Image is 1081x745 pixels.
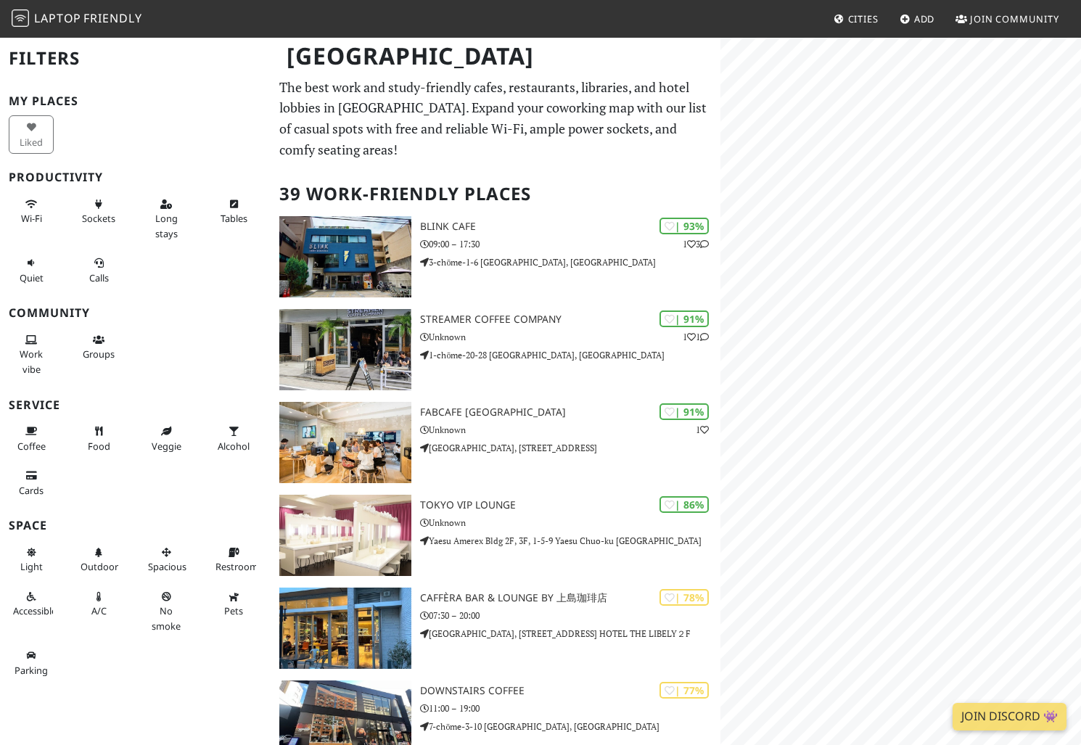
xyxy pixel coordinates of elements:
[683,237,709,251] p: 1 3
[144,419,189,458] button: Veggie
[76,585,121,623] button: A/C
[76,328,121,366] button: Groups
[420,592,720,604] h3: CAFFÈRA BAR & LOUNGE by 上島珈琲店
[420,609,720,622] p: 07:30 – 20:00
[420,237,720,251] p: 09:00 – 17:30
[950,6,1065,32] a: Join Community
[659,682,709,699] div: | 77%
[275,36,718,76] h1: [GEOGRAPHIC_DATA]
[914,12,935,25] span: Add
[88,440,110,453] span: Food
[215,560,258,573] span: Restroom
[211,419,256,458] button: Alcohol
[9,643,54,682] button: Parking
[20,271,44,284] span: Quiet
[828,6,884,32] a: Cities
[420,685,720,697] h3: DOWNSTAIRS COFFEE
[420,499,720,511] h3: Tokyo VIP Lounge
[9,306,262,320] h3: Community
[894,6,941,32] a: Add
[420,534,720,548] p: Yaesu Amerex Bldg 2F, 3F, 1-5-9 Yaesu Chuo-ku [GEOGRAPHIC_DATA]
[9,192,54,231] button: Wi-Fi
[279,309,412,390] img: Streamer Coffee Company
[144,192,189,245] button: Long stays
[9,419,54,458] button: Coffee
[9,540,54,579] button: Light
[9,328,54,381] button: Work vibe
[279,77,712,160] p: The best work and study-friendly cafes, restaurants, libraries, and hotel lobbies in [GEOGRAPHIC_...
[420,330,720,344] p: Unknown
[83,10,141,26] span: Friendly
[21,212,42,225] span: Stable Wi-Fi
[420,255,720,269] p: 3-chōme-1-6 [GEOGRAPHIC_DATA], [GEOGRAPHIC_DATA]
[420,720,720,733] p: 7-chōme-3-10 [GEOGRAPHIC_DATA], [GEOGRAPHIC_DATA]
[9,519,262,532] h3: Space
[76,251,121,289] button: Calls
[659,403,709,420] div: | 91%
[9,464,54,502] button: Cards
[211,585,256,623] button: Pets
[211,540,256,579] button: Restroom
[144,540,189,579] button: Spacious
[144,585,189,638] button: No smoke
[13,604,57,617] span: Accessible
[271,495,721,576] a: Tokyo VIP Lounge | 86% Tokyo VIP Lounge Unknown Yaesu Amerex Bldg 2F, 3F, 1-5-9 Yaesu Chuo-ku [GE...
[279,216,412,297] img: BLINK Cafe
[420,627,720,641] p: [GEOGRAPHIC_DATA], [STREET_ADDRESS] HOTEL THE LIBELY２F
[224,604,243,617] span: Pet friendly
[279,402,412,483] img: FabCafe Tokyo
[81,560,118,573] span: Outdoor area
[9,170,262,184] h3: Productivity
[20,347,43,375] span: People working
[76,192,121,231] button: Sockets
[19,484,44,497] span: Credit cards
[659,218,709,234] div: | 93%
[76,419,121,458] button: Food
[420,348,720,362] p: 1-chōme-20-28 [GEOGRAPHIC_DATA], [GEOGRAPHIC_DATA]
[9,251,54,289] button: Quiet
[20,560,43,573] span: Natural light
[279,588,412,669] img: CAFFÈRA BAR & LOUNGE by 上島珈琲店
[221,212,247,225] span: Work-friendly tables
[89,271,109,284] span: Video/audio calls
[420,313,720,326] h3: Streamer Coffee Company
[15,664,48,677] span: Parking
[12,9,29,27] img: LaptopFriendly
[9,36,262,81] h2: Filters
[953,703,1066,730] a: Join Discord 👾
[9,585,54,623] button: Accessible
[420,406,720,419] h3: FabCafe [GEOGRAPHIC_DATA]
[848,12,879,25] span: Cities
[152,604,181,632] span: Smoke free
[152,440,181,453] span: Veggie
[82,212,115,225] span: Power sockets
[271,588,721,669] a: CAFFÈRA BAR & LOUNGE by 上島珈琲店 | 78% CAFFÈRA BAR & LOUNGE by 上島珈琲店 07:30 – 20:00 [GEOGRAPHIC_DATA]...
[34,10,81,26] span: Laptop
[659,496,709,513] div: | 86%
[420,701,720,715] p: 11:00 – 19:00
[9,398,262,412] h3: Service
[279,172,712,216] h2: 39 Work-Friendly Places
[683,330,709,344] p: 1 1
[659,589,709,606] div: | 78%
[279,495,412,576] img: Tokyo VIP Lounge
[83,347,115,361] span: Group tables
[155,212,178,239] span: Long stays
[218,440,250,453] span: Alcohol
[271,402,721,483] a: FabCafe Tokyo | 91% 1 FabCafe [GEOGRAPHIC_DATA] Unknown [GEOGRAPHIC_DATA], [STREET_ADDRESS]
[148,560,186,573] span: Spacious
[211,192,256,231] button: Tables
[420,221,720,233] h3: BLINK Cafe
[91,604,107,617] span: Air conditioned
[9,94,262,108] h3: My Places
[696,423,709,437] p: 1
[659,310,709,327] div: | 91%
[970,12,1059,25] span: Join Community
[271,216,721,297] a: BLINK Cafe | 93% 13 BLINK Cafe 09:00 – 17:30 3-chōme-1-6 [GEOGRAPHIC_DATA], [GEOGRAPHIC_DATA]
[420,441,720,455] p: [GEOGRAPHIC_DATA], [STREET_ADDRESS]
[271,309,721,390] a: Streamer Coffee Company | 91% 11 Streamer Coffee Company Unknown 1-chōme-20-28 [GEOGRAPHIC_DATA],...
[76,540,121,579] button: Outdoor
[12,7,142,32] a: LaptopFriendly LaptopFriendly
[420,423,720,437] p: Unknown
[420,516,720,530] p: Unknown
